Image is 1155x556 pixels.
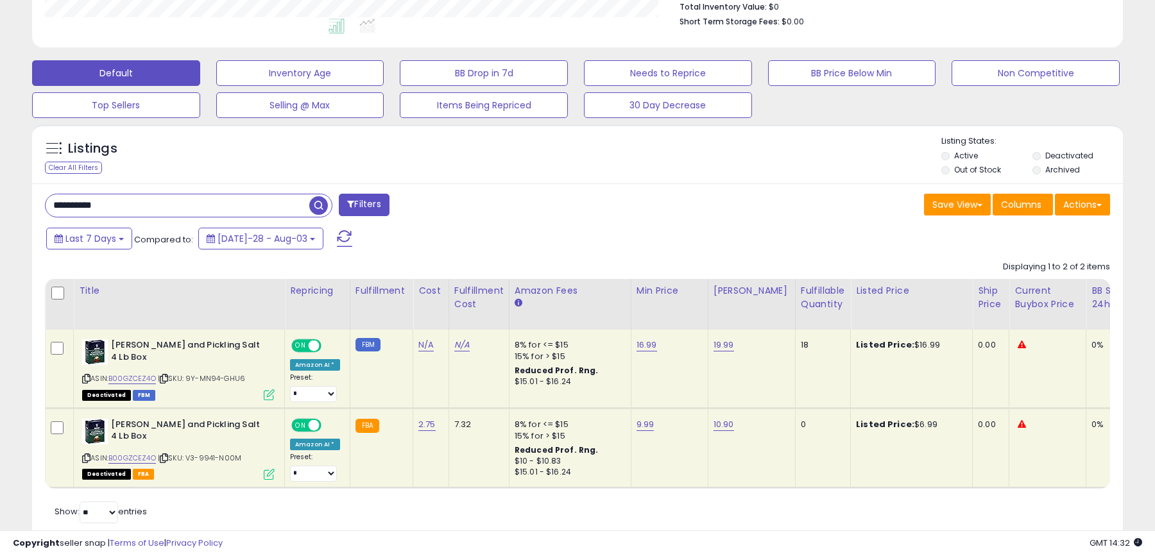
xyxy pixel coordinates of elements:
[134,233,193,246] span: Compared to:
[82,339,108,365] img: 513G4ONDLxL._SL40_.jpg
[290,453,340,482] div: Preset:
[82,419,108,444] img: 513G4ONDLxL._SL40_.jpg
[714,339,734,351] a: 19.99
[978,339,999,351] div: 0.00
[454,419,499,430] div: 7.32
[515,376,621,387] div: $15.01 - $16.24
[108,373,156,384] a: B00GZCEZ4O
[108,453,156,464] a: B00GZCEZ4O
[290,439,340,450] div: Amazon AI *
[82,339,275,399] div: ASIN:
[218,232,307,245] span: [DATE]-28 - Aug-03
[290,284,345,298] div: Repricing
[1091,339,1134,351] div: 0%
[355,338,381,351] small: FBM
[13,537,60,549] strong: Copyright
[82,390,131,401] span: All listings that are unavailable for purchase on Amazon for any reason other than out-of-stock
[400,92,568,118] button: Items Being Repriced
[1045,164,1080,175] label: Archived
[68,140,117,158] h5: Listings
[515,351,621,362] div: 15% for > $15
[515,298,522,309] small: Amazon Fees.
[293,341,309,351] span: ON
[293,419,309,430] span: ON
[1091,284,1138,311] div: BB Share 24h.
[954,164,1001,175] label: Out of Stock
[65,232,116,245] span: Last 7 Days
[801,284,845,311] div: Fulfillable Quantity
[355,284,407,298] div: Fulfillment
[801,339,841,351] div: 18
[166,537,223,549] a: Privacy Policy
[158,373,245,383] span: | SKU: 9Y-MN94-GHU6
[290,359,340,371] div: Amazon AI *
[216,60,384,86] button: Inventory Age
[198,228,323,249] button: [DATE]-28 - Aug-03
[924,194,991,215] button: Save View
[856,339,963,351] div: $16.99
[454,284,504,311] div: Fulfillment Cost
[133,469,155,480] span: FBA
[1090,537,1142,549] span: 2025-08-11 14:32 GMT
[1091,419,1134,430] div: 0%
[515,444,599,455] b: Reduced Prof. Rng.
[1003,261,1110,273] div: Displaying 1 to 2 of 2 items
[768,60,936,86] button: BB Price Below Min
[515,419,621,430] div: 8% for <= $15
[46,228,132,249] button: Last 7 Days
[1045,150,1093,161] label: Deactivated
[1014,284,1081,311] div: Current Buybox Price
[680,1,767,12] b: Total Inventory Value:
[216,92,384,118] button: Selling @ Max
[82,419,275,478] div: ASIN:
[32,60,200,86] button: Default
[158,453,241,463] span: | SKU: V3-9941-N00M
[339,194,389,216] button: Filters
[515,430,621,442] div: 15% for > $15
[418,339,434,351] a: N/A
[55,505,147,518] span: Show: entries
[110,537,164,549] a: Terms of Use
[320,419,340,430] span: OFF
[637,284,703,298] div: Min Price
[993,194,1053,215] button: Columns
[952,60,1120,86] button: Non Competitive
[801,419,841,430] div: 0
[320,341,340,351] span: OFF
[856,284,967,298] div: Listed Price
[856,419,963,430] div: $6.99
[13,537,223,550] div: seller snap | |
[111,419,267,446] b: [PERSON_NAME] and Pickling Salt 4 Lb Box
[111,339,267,366] b: [PERSON_NAME] and Pickling Salt 4 Lb Box
[290,373,340,402] div: Preset:
[79,284,279,298] div: Title
[978,284,1004,311] div: Ship Price
[584,60,752,86] button: Needs to Reprice
[637,418,654,431] a: 9.99
[856,418,914,430] b: Listed Price:
[978,419,999,430] div: 0.00
[515,365,599,376] b: Reduced Prof. Rng.
[856,339,914,351] b: Listed Price:
[714,284,790,298] div: [PERSON_NAME]
[418,418,436,431] a: 2.75
[515,284,626,298] div: Amazon Fees
[515,467,621,478] div: $15.01 - $16.24
[454,339,470,351] a: N/A
[515,339,621,351] div: 8% for <= $15
[680,16,780,27] b: Short Term Storage Fees:
[782,15,804,28] span: $0.00
[584,92,752,118] button: 30 Day Decrease
[954,150,978,161] label: Active
[1001,198,1041,211] span: Columns
[45,162,102,174] div: Clear All Filters
[355,419,379,433] small: FBA
[133,390,156,401] span: FBM
[82,469,131,480] span: All listings that are unavailable for purchase on Amazon for any reason other than out-of-stock
[637,339,657,351] a: 16.99
[941,135,1122,147] p: Listing States:
[1055,194,1110,215] button: Actions
[400,60,568,86] button: BB Drop in 7d
[515,456,621,467] div: $10 - $10.83
[418,284,443,298] div: Cost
